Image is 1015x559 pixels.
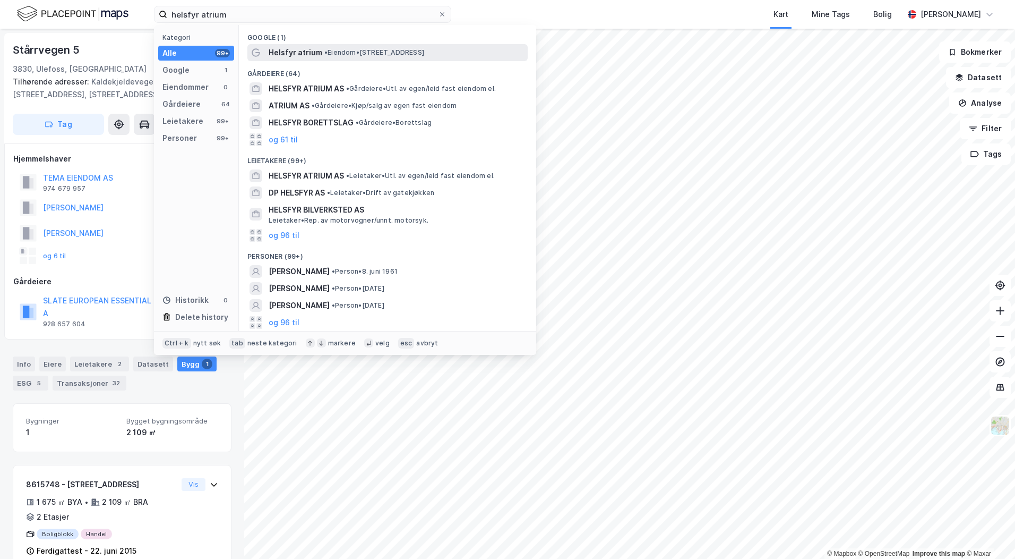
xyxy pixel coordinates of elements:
[346,172,349,180] span: •
[269,99,309,112] span: ATRIUM AS
[269,216,428,225] span: Leietaker • Rep. av motorvogner/unnt. motorsyk.
[175,311,228,324] div: Delete history
[858,550,910,557] a: OpenStreetMap
[960,118,1011,139] button: Filter
[39,357,66,371] div: Eiere
[913,550,965,557] a: Improve this map
[269,299,330,312] span: [PERSON_NAME]
[43,184,85,193] div: 974 679 957
[215,134,230,142] div: 99+
[324,48,424,57] span: Eiendom • [STREET_ADDRESS]
[70,357,129,371] div: Leietakere
[13,77,91,86] span: Tilhørende adresser:
[126,426,218,439] div: 2 109 ㎡
[202,359,212,369] div: 1
[221,296,230,304] div: 0
[162,338,191,349] div: Ctrl + k
[332,284,384,293] span: Person • [DATE]
[37,511,69,523] div: 2 Etasjer
[346,84,349,92] span: •
[773,8,788,21] div: Kart
[215,49,230,57] div: 99+
[13,63,147,75] div: 3830, Ulefoss, [GEOGRAPHIC_DATA]
[215,117,230,125] div: 99+
[162,33,234,41] div: Kategori
[327,189,330,197] span: •
[332,267,398,276] span: Person • 8. juni 1961
[269,133,298,146] button: og 61 til
[84,498,89,506] div: •
[269,265,330,278] span: [PERSON_NAME]
[182,478,205,491] button: Vis
[133,357,173,371] div: Datasett
[239,25,536,44] div: Google (1)
[939,41,1011,63] button: Bokmerker
[962,508,1015,559] iframe: Chat Widget
[961,143,1011,165] button: Tags
[269,187,325,199] span: DP HELSFYR AS
[416,339,438,348] div: avbryt
[990,416,1010,436] img: Z
[332,301,384,310] span: Person • [DATE]
[269,170,344,182] span: HELSFYR ATRIUM AS
[827,550,856,557] a: Mapbox
[102,496,148,509] div: 2 109 ㎡ BRA
[346,84,496,93] span: Gårdeiere • Utl. av egen/leid fast eiendom el.
[269,116,354,129] span: HELSFYR BORETTSLAG
[13,275,231,288] div: Gårdeiere
[126,417,218,426] span: Bygget bygningsområde
[873,8,892,21] div: Bolig
[13,153,231,165] div: Hjemmelshaver
[239,244,536,263] div: Personer (99+)
[239,61,536,80] div: Gårdeiere (64)
[221,66,230,74] div: 1
[375,339,390,348] div: velg
[221,83,230,91] div: 0
[37,496,82,509] div: 1 675 ㎡ BYA
[269,282,330,295] span: [PERSON_NAME]
[946,67,1011,88] button: Datasett
[162,81,209,94] div: Eiendommer
[53,376,126,391] div: Transaksjoner
[13,357,35,371] div: Info
[26,426,118,439] div: 1
[269,46,322,59] span: Helsfyr atrium
[37,545,136,557] div: Ferdigattest - 22. juni 2015
[162,294,209,307] div: Historikk
[26,478,177,491] div: 8615748 - [STREET_ADDRESS]
[162,47,177,60] div: Alle
[269,82,344,95] span: HELSFYR ATRIUM AS
[221,100,230,108] div: 64
[13,114,104,135] button: Tag
[312,101,457,110] span: Gårdeiere • Kjøp/salg av egen fast eiendom
[332,267,335,275] span: •
[398,338,415,349] div: esc
[356,118,432,127] span: Gårdeiere • Borettslag
[33,378,44,388] div: 5
[812,8,850,21] div: Mine Tags
[193,339,221,348] div: nytt søk
[13,41,82,58] div: Stårrvegen 5
[962,508,1015,559] div: Kontrollprogram for chat
[269,204,523,216] span: HELSFYR BILVERKSTED AS
[229,338,245,349] div: tab
[327,189,434,197] span: Leietaker • Drift av gatekjøkken
[13,75,223,101] div: Kaldekjeldevegen 22c, [STREET_ADDRESS], [STREET_ADDRESS]
[269,316,299,329] button: og 96 til
[17,5,128,23] img: logo.f888ab2527a4732fd821a326f86c7f29.svg
[312,101,315,109] span: •
[26,417,118,426] span: Bygninger
[114,359,125,369] div: 2
[921,8,981,21] div: [PERSON_NAME]
[247,339,297,348] div: neste kategori
[177,357,217,371] div: Bygg
[13,376,48,391] div: ESG
[162,98,201,111] div: Gårdeiere
[162,64,190,77] div: Google
[324,48,328,56] span: •
[43,320,85,328] div: 928 657 604
[162,115,203,128] div: Leietakere
[167,6,438,22] input: Søk på adresse, matrikkel, gårdeiere, leietakere eller personer
[346,172,495,180] span: Leietaker • Utl. av egen/leid fast eiendom el.
[328,339,356,348] div: markere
